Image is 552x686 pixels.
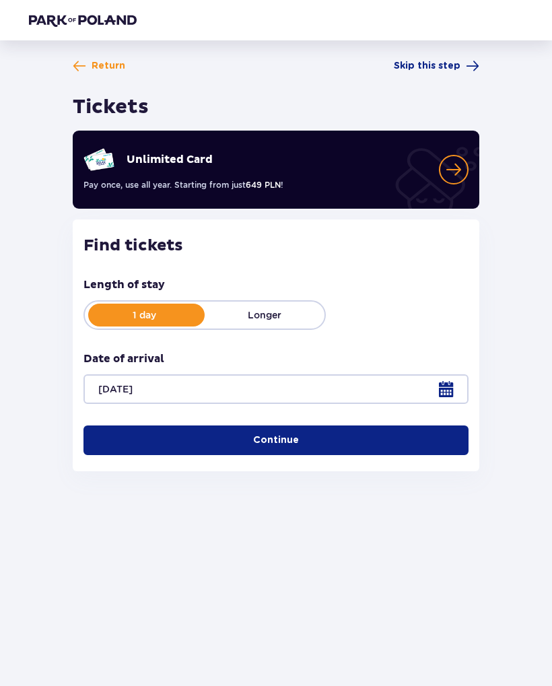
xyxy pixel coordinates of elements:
[83,236,183,256] font: Find tickets
[73,59,125,73] a: Return
[394,61,460,71] font: Skip this step
[253,436,299,445] font: Continue
[83,352,164,366] font: Date of arrival
[83,425,469,455] button: Continue
[133,310,156,320] font: 1 day
[248,310,281,320] font: Longer
[29,13,137,27] img: Park of Poland logo
[73,94,149,119] font: Tickets
[394,59,479,73] a: Skip this step
[83,278,165,291] font: Length of stay
[92,61,125,71] font: Return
